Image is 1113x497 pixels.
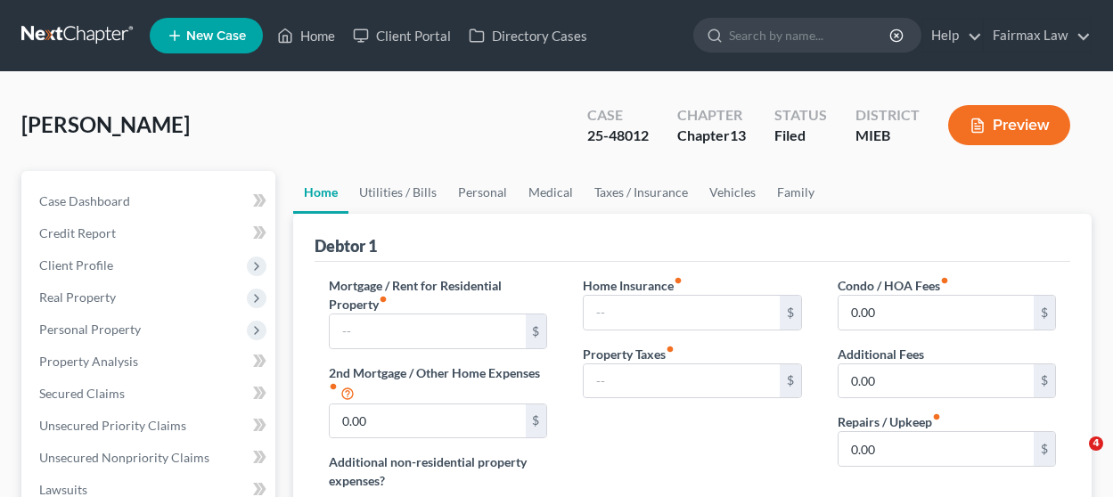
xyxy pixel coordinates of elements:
[855,105,920,126] div: District
[39,418,186,433] span: Unsecured Priority Claims
[948,105,1070,145] button: Preview
[330,404,525,438] input: --
[583,276,683,295] label: Home Insurance
[839,364,1034,398] input: --
[932,412,941,421] i: fiber_manual_record
[838,345,924,363] label: Additional Fees
[584,171,699,214] a: Taxes / Insurance
[25,442,275,474] a: Unsecured Nonpriority Claims
[526,404,547,438] div: $
[39,257,113,273] span: Client Profile
[729,19,892,52] input: Search by name...
[855,126,920,146] div: MIEB
[587,105,649,126] div: Case
[25,410,275,442] a: Unsecured Priority Claims
[447,171,518,214] a: Personal
[780,364,801,398] div: $
[329,452,547,490] label: Additional non-residential property expenses?
[674,276,683,285] i: fiber_manual_record
[25,378,275,410] a: Secured Claims
[39,225,116,240] span: Credit Report
[518,171,584,214] a: Medical
[39,354,138,369] span: Property Analysis
[839,432,1034,466] input: --
[677,126,746,146] div: Chapter
[348,171,447,214] a: Utilities / Bills
[39,322,141,337] span: Personal Property
[940,276,949,285] i: fiber_manual_record
[838,276,949,295] label: Condo / HOA Fees
[25,346,275,378] a: Property Analysis
[526,314,547,348] div: $
[1052,436,1095,479] iframe: Intercom live chat
[344,20,460,52] a: Client Portal
[584,364,779,398] input: --
[329,363,547,403] label: 2nd Mortgage / Other Home Expenses
[766,171,825,214] a: Family
[186,29,246,43] span: New Case
[39,193,130,208] span: Case Dashboard
[329,382,338,391] i: fiber_manual_record
[39,289,116,305] span: Real Property
[780,296,801,330] div: $
[1034,364,1055,398] div: $
[774,126,827,146] div: Filed
[379,295,388,304] i: fiber_manual_record
[677,105,746,126] div: Chapter
[774,105,827,126] div: Status
[25,217,275,249] a: Credit Report
[1034,296,1055,330] div: $
[922,20,982,52] a: Help
[39,450,209,465] span: Unsecured Nonpriority Claims
[730,126,746,143] span: 13
[587,126,649,146] div: 25-48012
[1034,432,1055,466] div: $
[268,20,344,52] a: Home
[39,386,125,401] span: Secured Claims
[315,235,377,257] div: Debtor 1
[460,20,596,52] a: Directory Cases
[1089,436,1103,451] span: 4
[699,171,766,214] a: Vehicles
[839,296,1034,330] input: --
[584,296,779,330] input: --
[329,276,547,314] label: Mortgage / Rent for Residential Property
[838,412,941,431] label: Repairs / Upkeep
[293,171,348,214] a: Home
[21,111,190,137] span: [PERSON_NAME]
[330,314,525,348] input: --
[984,20,1091,52] a: Fairmax Law
[583,345,675,363] label: Property Taxes
[39,482,87,497] span: Lawsuits
[25,185,275,217] a: Case Dashboard
[666,345,675,354] i: fiber_manual_record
